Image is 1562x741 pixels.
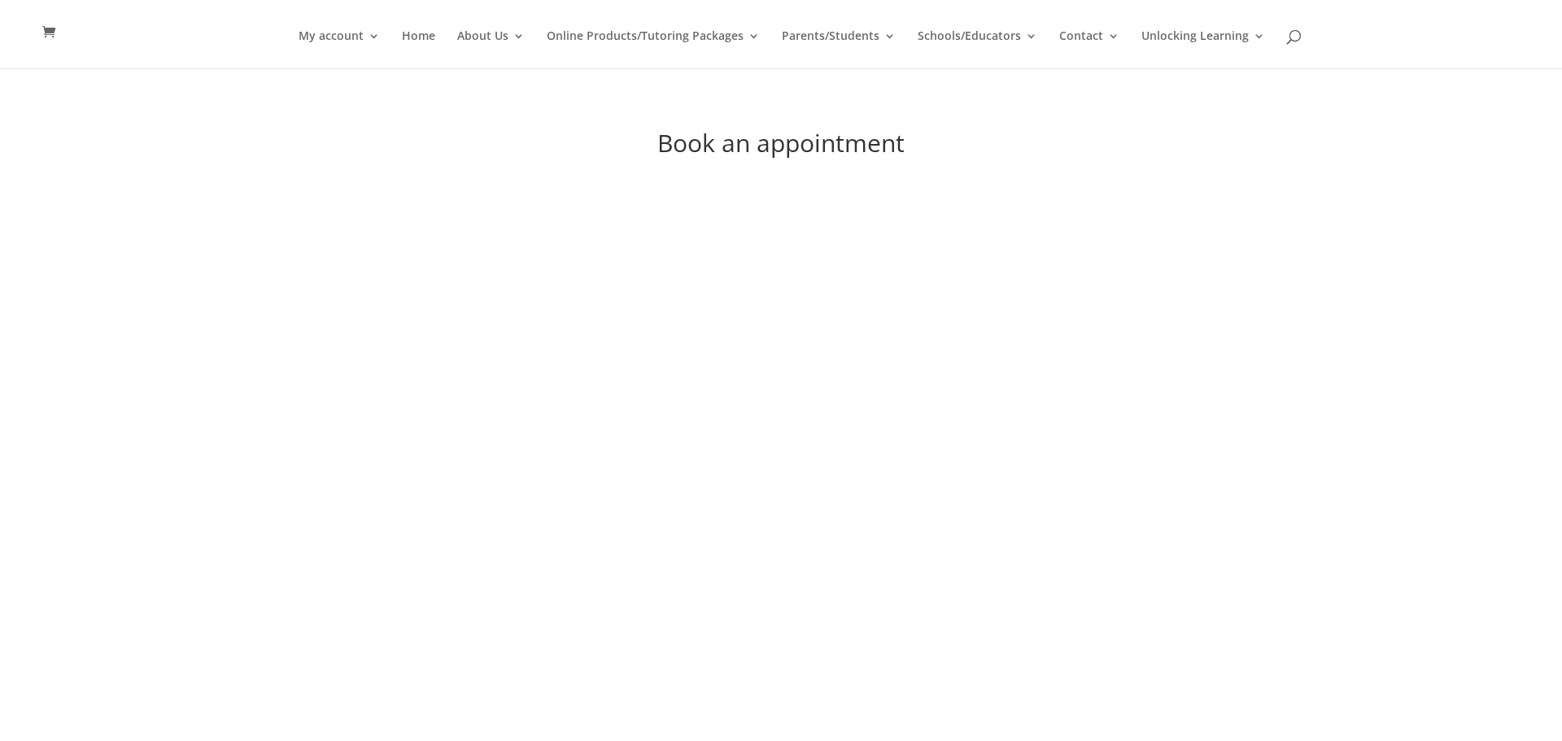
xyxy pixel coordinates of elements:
[1059,30,1119,68] a: Contact
[299,30,380,68] a: My account
[547,30,760,68] a: Online Products/Tutoring Packages
[342,131,1220,163] h1: Book an appointment
[1141,30,1265,68] a: Unlocking Learning
[457,30,525,68] a: About Us
[782,30,896,68] a: Parents/Students
[402,30,435,68] a: Home
[918,30,1037,68] a: Schools/Educators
